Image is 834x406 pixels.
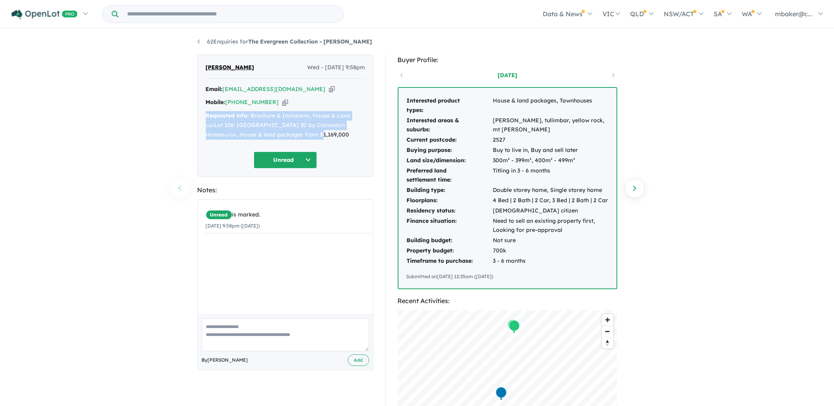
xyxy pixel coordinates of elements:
[11,9,78,19] img: Openlot PRO Logo White
[198,185,374,195] div: Notes:
[407,166,493,186] td: Preferred land settlement time:
[206,85,223,93] strong: Email:
[493,195,609,206] td: 4 Bed | 2 Bath | 2 Car, 3 Bed | 2 Bath | 2 Car
[407,156,493,166] td: Land size/dimension:
[775,10,813,18] span: mbaker@c...
[198,37,637,47] nav: breadcrumb
[348,355,369,366] button: Add
[493,185,609,195] td: Double storey home, Single storey home
[206,99,226,106] strong: Mobile:
[206,112,249,119] strong: Requested info:
[120,6,342,23] input: Try estate name, suburb, builder or developer
[407,216,493,236] td: Finance situation:
[407,195,493,206] td: Floorplans:
[493,156,609,166] td: 300m² - 399m², 400m² - 499m²
[329,85,335,93] button: Copy
[493,246,609,256] td: 700k
[493,135,609,145] td: 2527
[206,223,260,229] small: [DATE] 9:58pm ([DATE])
[493,116,609,135] td: [PERSON_NAME], tullimbar, yellow rock, mt [PERSON_NAME]
[602,314,614,326] button: Zoom in
[206,63,255,72] span: [PERSON_NAME]
[407,273,609,281] div: Submitted on [DATE] 12:35am ([DATE])
[507,319,519,333] div: Map marker
[407,206,493,216] td: Residency status:
[282,98,288,106] button: Copy
[493,216,609,236] td: Need to sell an existing property first, Looking for pre-approval
[206,111,365,139] div: Brochure & Inclusions, House & Land <u>Lot 106: [GEOGRAPHIC_DATA] 30 by Clarendon Homes</u>, Hous...
[407,96,493,116] td: Interested product types:
[202,356,248,364] span: By [PERSON_NAME]
[407,185,493,195] td: Building type:
[602,338,614,349] span: Reset bearing to north
[493,96,609,116] td: House & land packages, Townhouses
[493,166,609,186] td: Titling in 3 - 6 months
[602,326,614,337] button: Zoom out
[206,210,232,220] span: Unread
[407,116,493,135] td: Interested areas & suburbs:
[508,319,520,334] div: Map marker
[249,38,372,45] strong: The Evergreen Collection - [PERSON_NAME]
[495,386,507,401] div: Map marker
[198,38,372,45] a: 62Enquiries forThe Evergreen Collection - [PERSON_NAME]
[223,85,326,93] a: [EMAIL_ADDRESS][DOMAIN_NAME]
[407,246,493,256] td: Property budget:
[493,145,609,156] td: Buy to live in, Buy and sell later
[493,206,609,216] td: [DEMOGRAPHIC_DATA] citizen
[493,235,609,246] td: Not sure
[493,256,609,266] td: 3 - 6 months
[226,99,279,106] a: [PHONE_NUMBER]
[407,256,493,266] td: Timeframe to purchase:
[398,55,617,65] div: Buyer Profile:
[474,71,541,79] a: [DATE]
[308,63,365,72] span: Wed - [DATE] 9:58pm
[254,152,317,169] button: Unread
[398,296,617,306] div: Recent Activities:
[407,235,493,246] td: Building budget:
[407,135,493,145] td: Current postcode:
[407,145,493,156] td: Buying purpose:
[602,337,614,349] button: Reset bearing to north
[206,210,372,220] div: is marked.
